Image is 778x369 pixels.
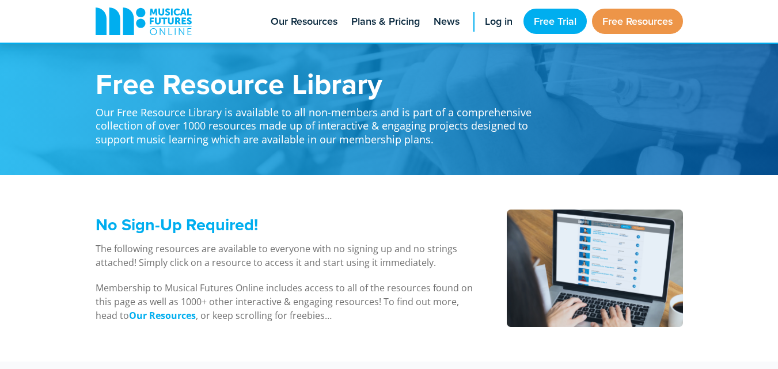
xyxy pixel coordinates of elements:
span: Log in [485,14,513,29]
span: No Sign-Up Required! [96,212,258,237]
a: Free Resources [592,9,683,34]
a: Our Resources [129,309,196,322]
a: Free Trial [523,9,587,34]
span: Plans & Pricing [351,14,420,29]
p: Our Free Resource Library is available to all non-members and is part of a comprehensive collecti... [96,98,545,146]
span: News [434,14,460,29]
span: Our Resources [271,14,337,29]
p: The following resources are available to everyone with no signing up and no strings attached! Sim... [96,242,477,269]
h1: Free Resource Library [96,69,545,98]
p: Membership to Musical Futures Online includes access to all of the resources found on this page a... [96,281,477,322]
